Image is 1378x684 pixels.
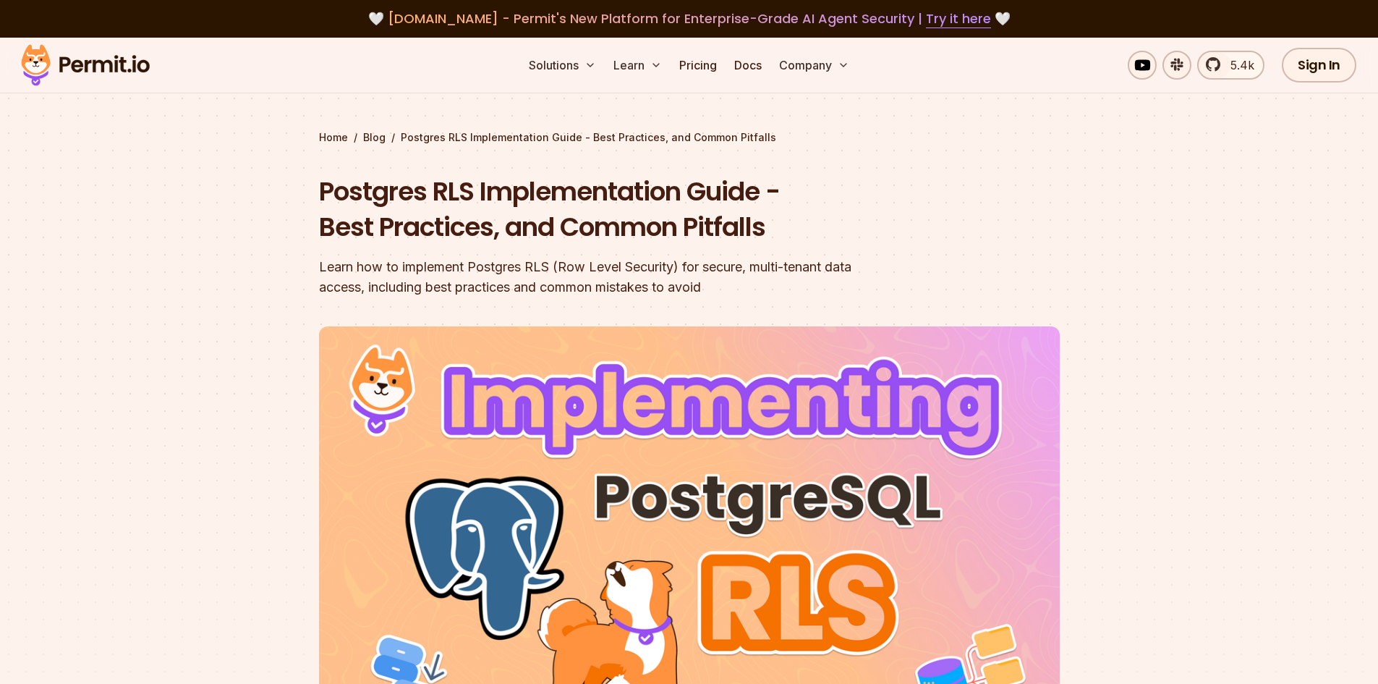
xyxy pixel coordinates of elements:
span: [DOMAIN_NAME] - Permit's New Platform for Enterprise-Grade AI Agent Security | [388,9,991,28]
div: Learn how to implement Postgres RLS (Row Level Security) for secure, multi-tenant data access, in... [319,257,875,297]
a: Try it here [926,9,991,28]
h1: Postgres RLS Implementation Guide - Best Practices, and Common Pitfalls [319,174,875,245]
a: Pricing [673,51,723,80]
a: Blog [363,130,386,145]
div: 🤍 🤍 [35,9,1343,29]
div: / / [319,130,1060,145]
img: Permit logo [14,41,156,90]
button: Learn [608,51,668,80]
span: 5.4k [1222,56,1254,74]
a: Sign In [1282,48,1356,83]
a: Home [319,130,348,145]
button: Company [773,51,855,80]
a: 5.4k [1197,51,1264,80]
a: Docs [728,51,767,80]
button: Solutions [523,51,602,80]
